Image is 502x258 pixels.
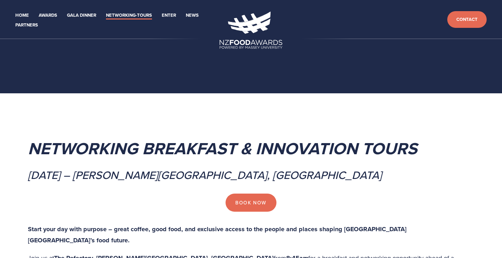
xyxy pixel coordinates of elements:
a: Enter [162,11,176,19]
a: Contact [447,11,487,28]
em: [DATE] – [PERSON_NAME][GEOGRAPHIC_DATA], [GEOGRAPHIC_DATA] [28,167,382,183]
a: News [186,11,199,19]
a: Networking-Tours [106,11,152,19]
a: Partners [15,21,38,29]
a: Book Now [226,194,276,212]
a: Gala Dinner [67,11,96,19]
a: Awards [39,11,57,19]
strong: Start your day with purpose – great coffee, good food, and exclusive access to the people and pla... [28,225,408,245]
a: Home [15,11,29,19]
em: Networking Breakfast & Innovation Tours [28,136,417,161]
